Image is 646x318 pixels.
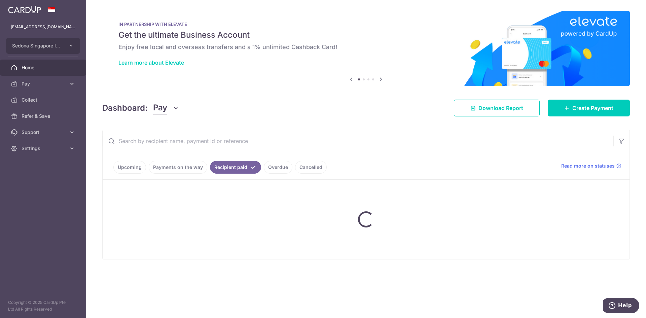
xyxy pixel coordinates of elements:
[22,80,66,87] span: Pay
[118,30,614,40] h5: Get the ultimate Business Account
[548,100,630,116] a: Create Payment
[153,102,167,114] span: Pay
[22,64,66,71] span: Home
[153,102,179,114] button: Pay
[11,24,75,30] p: [EMAIL_ADDRESS][DOMAIN_NAME]
[103,130,613,152] input: Search by recipient name, payment id or reference
[6,38,80,54] button: Sedona Singapore International Pte Ltd
[210,161,261,174] a: Recipient paid
[561,163,621,169] a: Read more on statuses
[603,298,639,315] iframe: Opens a widget where you can find more information
[102,11,630,86] img: Renovation banner
[22,97,66,103] span: Collect
[22,113,66,119] span: Refer & Save
[22,129,66,136] span: Support
[478,104,523,112] span: Download Report
[8,5,41,13] img: CardUp
[118,43,614,51] h6: Enjoy free local and overseas transfers and a 1% unlimited Cashback Card!
[22,145,66,152] span: Settings
[454,100,540,116] a: Download Report
[572,104,613,112] span: Create Payment
[102,102,148,114] h4: Dashboard:
[12,42,62,49] span: Sedona Singapore International Pte Ltd
[561,163,615,169] span: Read more on statuses
[118,59,184,66] a: Learn more about Elevate
[118,22,614,27] p: IN PARTNERSHIP WITH ELEVATE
